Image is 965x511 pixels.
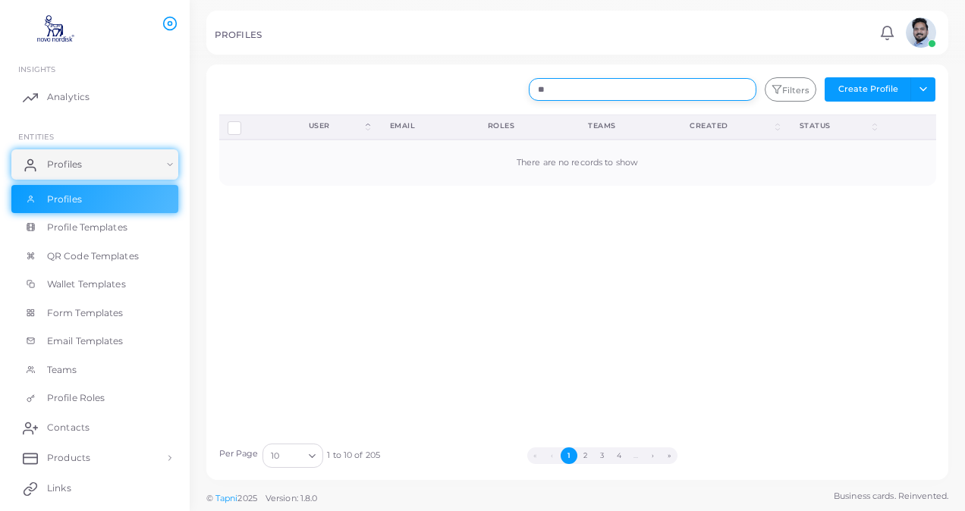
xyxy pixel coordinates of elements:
span: ENTITIES [18,132,54,141]
a: Profiles [11,149,178,180]
button: Go to page 1 [561,447,577,464]
span: Profile Roles [47,391,105,405]
span: 10 [271,448,279,464]
div: User [309,121,363,131]
div: There are no records to show [228,157,928,169]
span: Wallet Templates [47,277,126,291]
span: Teams [47,363,77,377]
a: Links [11,473,178,503]
a: Analytics [11,82,178,112]
span: 1 to 10 of 205 [327,450,380,462]
a: Contacts [11,412,178,443]
a: Wallet Templates [11,270,178,299]
div: Email [390,121,454,131]
a: QR Code Templates [11,242,178,271]
th: Action [880,114,935,140]
div: Created [690,121,772,131]
span: 2025 [237,492,256,505]
span: Version: 1.8.0 [266,493,318,503]
span: Profiles [47,158,82,171]
button: Go to next page [644,447,661,464]
span: Analytics [47,90,90,104]
th: Row-selection [219,114,292,140]
span: Links [47,481,71,495]
div: Roles [488,121,555,131]
button: Go to page 2 [577,447,594,464]
div: Status [800,121,869,131]
a: Email Templates [11,327,178,356]
h5: PROFILES [215,30,262,40]
span: Profile Templates [47,221,127,234]
span: Contacts [47,421,90,434]
a: Profiles [11,185,178,214]
span: QR Code Templates [47,249,139,263]
button: Go to page 3 [594,447,611,464]
span: Email Templates [47,334,124,348]
span: Profiles [47,193,82,206]
span: Form Templates [47,306,124,320]
button: Go to page 4 [611,447,627,464]
span: © [206,492,317,505]
a: avatar [901,17,940,48]
div: Search for option [262,444,323,468]
span: Products [47,451,90,465]
a: Tapni [215,493,238,503]
input: Search for option [281,447,303,464]
div: Teams [588,121,656,131]
img: logo [14,14,98,42]
a: Teams [11,356,178,384]
a: Profile Roles [11,384,178,412]
a: Form Templates [11,299,178,328]
button: Go to last page [661,447,677,464]
span: INSIGHTS [18,64,55,74]
button: Create Profile [825,77,911,102]
a: Profile Templates [11,213,178,242]
a: Products [11,443,178,473]
label: Per Page [219,448,259,460]
span: Business cards. Reinvented. [834,490,948,503]
img: avatar [906,17,936,48]
ul: Pagination [380,447,825,464]
button: Filters [765,77,816,102]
